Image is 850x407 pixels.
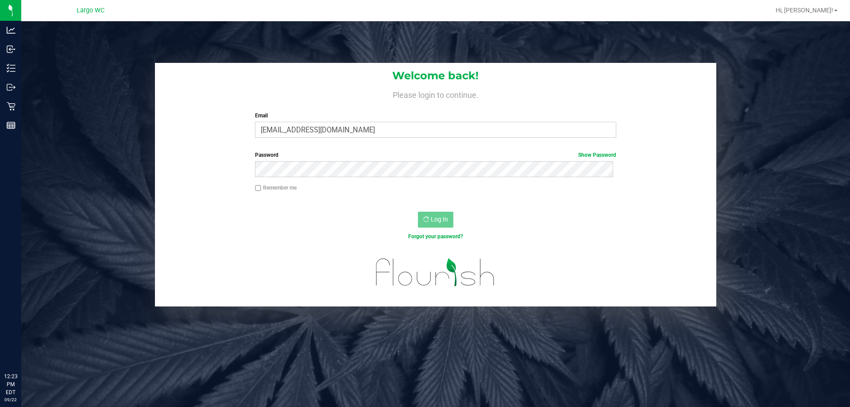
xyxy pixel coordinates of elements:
[155,89,716,99] h4: Please login to continue.
[255,152,278,158] span: Password
[255,184,297,192] label: Remember me
[4,396,17,403] p: 09/22
[365,250,506,295] img: flourish_logo.svg
[77,7,104,14] span: Largo WC
[4,372,17,396] p: 12:23 PM EDT
[255,185,261,191] input: Remember me
[7,121,15,130] inline-svg: Reports
[255,112,616,120] label: Email
[7,83,15,92] inline-svg: Outbound
[431,216,448,223] span: Log In
[776,7,833,14] span: Hi, [PERSON_NAME]!
[408,233,463,240] a: Forgot your password?
[7,64,15,73] inline-svg: Inventory
[7,45,15,54] inline-svg: Inbound
[155,70,716,81] h1: Welcome back!
[418,212,453,228] button: Log In
[7,26,15,35] inline-svg: Analytics
[7,102,15,111] inline-svg: Retail
[578,152,616,158] a: Show Password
